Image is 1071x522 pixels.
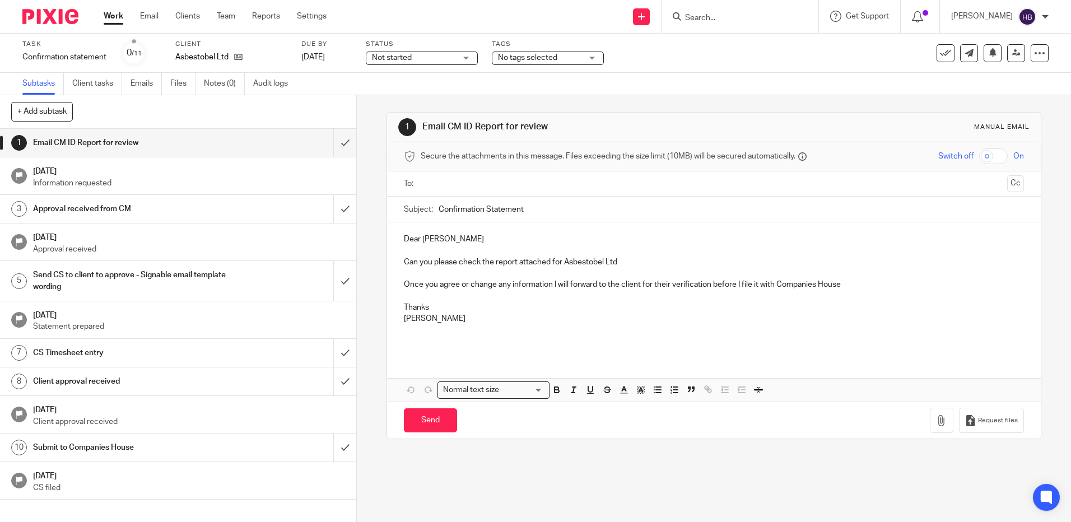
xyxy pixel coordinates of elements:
h1: [DATE] [33,307,346,321]
div: Confirmation statement [22,52,106,63]
a: Subtasks [22,73,64,95]
div: 1 [398,118,416,136]
a: Settings [297,11,327,22]
span: Normal text size [440,384,501,396]
button: Cc [1007,175,1024,192]
span: Request files [978,416,1018,425]
span: On [1013,151,1024,162]
small: /11 [132,50,142,57]
p: Asbestobel Ltd [175,52,229,63]
p: Thanks [404,302,1023,313]
label: Subject: [404,204,433,215]
h1: [DATE] [33,402,346,416]
p: Dear [PERSON_NAME] [404,234,1023,245]
button: + Add subtask [11,102,73,121]
div: 7 [11,345,27,361]
a: Emails [131,73,162,95]
input: Send [404,408,457,432]
h1: Submit to Companies House [33,439,226,456]
div: 8 [11,374,27,389]
span: No tags selected [498,54,557,62]
h1: [DATE] [33,229,346,243]
h1: Approval received from CM [33,201,226,217]
a: Clients [175,11,200,22]
p: CS filed [33,482,346,493]
div: 10 [11,440,27,455]
h1: [DATE] [33,163,346,177]
div: 5 [11,273,27,289]
span: Secure the attachments in this message. Files exceeding the size limit (10MB) will be secured aut... [421,151,795,162]
label: Client [175,40,287,49]
p: [PERSON_NAME] [404,313,1023,324]
a: Files [170,73,195,95]
input: Search for option [502,384,543,396]
h1: Email CM ID Report for review [33,134,226,151]
p: Statement prepared [33,321,346,332]
a: Reports [252,11,280,22]
button: Request files [959,408,1024,433]
input: Search [684,13,785,24]
h1: [DATE] [33,468,346,482]
label: To: [404,178,416,189]
label: Due by [301,40,352,49]
a: Email [140,11,159,22]
p: Client approval received [33,416,346,427]
p: Approval received [33,244,346,255]
a: Notes (0) [204,73,245,95]
h1: Email CM ID Report for review [422,121,738,133]
h1: CS Timesheet entry [33,344,226,361]
p: Once you agree or change any information I will forward to the client for their verification befo... [404,279,1023,290]
p: Information requested [33,178,346,189]
img: Pixie [22,9,78,24]
p: [PERSON_NAME] [951,11,1013,22]
h1: Send CS to client to approve - Signable email template wording [33,267,226,295]
a: Client tasks [72,73,122,95]
a: Work [104,11,123,22]
label: Tags [492,40,604,49]
span: Not started [372,54,412,62]
p: Can you please check the report attached for Asbestobel Ltd [404,257,1023,268]
div: Manual email [974,123,1030,132]
h1: Client approval received [33,373,226,390]
label: Task [22,40,106,49]
a: Audit logs [253,73,296,95]
div: 1 [11,135,27,151]
span: [DATE] [301,53,325,61]
span: Switch off [938,151,974,162]
div: 3 [11,201,27,217]
img: svg%3E [1018,8,1036,26]
span: Get Support [846,12,889,20]
div: 0 [127,46,142,59]
label: Status [366,40,478,49]
div: Search for option [437,381,550,399]
a: Team [217,11,235,22]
